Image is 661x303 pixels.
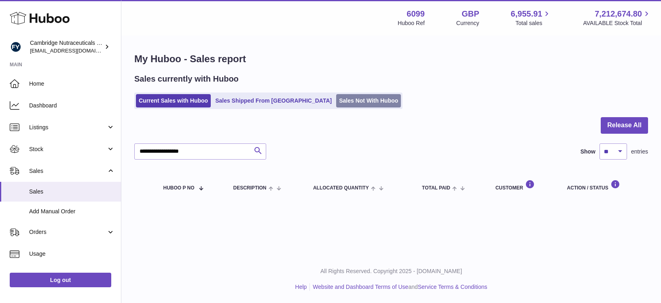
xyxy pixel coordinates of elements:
[29,188,115,196] span: Sales
[233,185,267,191] span: Description
[418,284,487,290] a: Service Terms & Conditions
[515,19,551,27] span: Total sales
[583,19,651,27] span: AVAILABLE Stock Total
[212,94,335,107] a: Sales Shipped From [GEOGRAPHIC_DATA]
[29,124,106,131] span: Listings
[29,80,115,88] span: Home
[30,47,119,54] span: [EMAIL_ADDRESS][DOMAIN_NAME]
[567,180,640,191] div: Action / Status
[631,148,648,156] span: entries
[583,8,651,27] a: 7,212,674.80 AVAILABLE Stock Total
[456,19,479,27] div: Currency
[422,185,450,191] span: Total paid
[29,145,106,153] span: Stock
[511,8,552,27] a: 6,955.91 Total sales
[29,102,115,109] span: Dashboard
[601,117,648,134] button: Release All
[29,228,106,236] span: Orders
[29,250,115,258] span: Usage
[10,273,111,287] a: Log out
[496,180,551,191] div: Customer
[29,208,115,215] span: Add Manual Order
[128,267,655,275] p: All Rights Reserved. Copyright 2025 - [DOMAIN_NAME]
[407,8,425,19] strong: 6099
[336,94,401,107] a: Sales Not With Huboo
[163,185,194,191] span: Huboo P no
[134,74,239,84] h2: Sales currently with Huboo
[313,284,408,290] a: Website and Dashboard Terms of Use
[29,167,106,175] span: Sales
[10,41,22,53] img: huboo@camnutra.com
[595,8,642,19] span: 7,212,674.80
[398,19,425,27] div: Huboo Ref
[310,283,487,291] li: and
[30,39,103,55] div: Cambridge Nutraceuticals Ltd
[313,185,369,191] span: ALLOCATED Quantity
[136,94,211,107] a: Current Sales with Huboo
[511,8,542,19] span: 6,955.91
[462,8,479,19] strong: GBP
[295,284,307,290] a: Help
[580,148,595,156] label: Show
[134,53,648,65] h1: My Huboo - Sales report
